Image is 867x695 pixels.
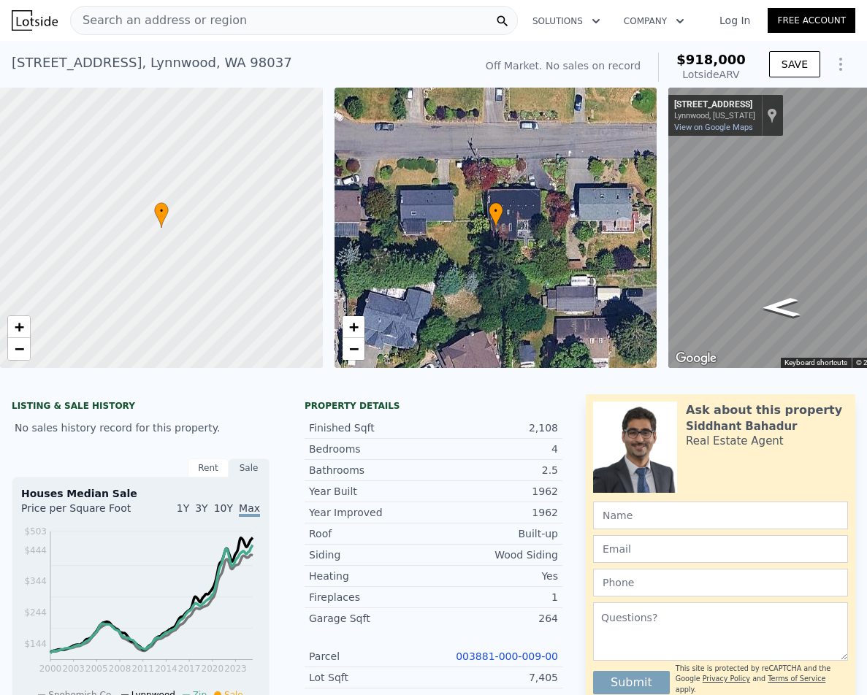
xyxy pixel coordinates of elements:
div: Lot Sqft [309,670,434,685]
tspan: 2014 [155,664,177,674]
a: Zoom out [343,338,364,360]
a: View on Google Maps [674,123,753,132]
span: − [15,339,24,358]
a: Log In [702,13,768,28]
div: 7,405 [434,670,559,685]
div: Bedrooms [309,442,434,456]
div: Houses Median Sale [21,486,260,501]
span: 1Y [177,502,189,514]
div: 2,108 [434,421,559,435]
div: No sales history record for this property. [12,415,270,441]
div: 1962 [434,484,559,499]
button: Solutions [521,8,612,34]
div: This site is protected by reCAPTCHA and the Google and apply. [676,664,848,695]
span: − [348,339,358,358]
button: Show Options [826,50,855,79]
input: Email [593,535,848,563]
span: 3Y [195,502,207,514]
a: Zoom in [343,316,364,338]
div: Roof [309,526,434,541]
span: Max [239,502,260,517]
span: • [154,204,169,218]
div: Siding [309,548,434,562]
tspan: 2005 [85,664,108,674]
span: + [348,318,358,336]
div: Bathrooms [309,463,434,477]
a: Terms of Service [768,675,825,683]
div: [STREET_ADDRESS] , Lynnwood , WA 98037 [12,53,292,73]
div: Ask about this property [686,402,842,419]
div: Finished Sqft [309,421,434,435]
button: Keyboard shortcuts [784,358,847,368]
div: Fireplaces [309,590,434,604]
button: SAVE [769,51,820,77]
tspan: $503 [24,526,47,537]
div: Off Market. No sales on record [486,58,641,73]
div: Parcel [309,649,434,664]
tspan: $144 [24,639,47,649]
div: Built-up [434,526,559,541]
tspan: 2017 [178,664,201,674]
div: Property details [305,400,562,412]
a: Zoom in [8,316,30,338]
a: 003881-000-009-00 [456,650,558,662]
tspan: 2011 [131,664,154,674]
span: + [15,318,24,336]
tspan: 2008 [109,664,131,674]
a: Open this area in Google Maps (opens a new window) [672,349,720,368]
div: • [489,202,503,228]
path: Go East, 178th Pl SW [746,293,816,321]
div: Yes [434,569,559,583]
tspan: 2023 [224,664,247,674]
a: Show location on map [767,107,777,123]
tspan: 2020 [202,664,224,674]
input: Phone [593,569,848,596]
img: Lotside [12,10,58,31]
div: 1962 [434,505,559,520]
button: Company [612,8,696,34]
div: [STREET_ADDRESS] [674,99,755,111]
span: • [489,204,503,218]
a: Zoom out [8,338,30,360]
div: • [154,202,169,228]
div: Lotside ARV [676,67,746,82]
div: Rent [188,458,229,477]
div: Siddhant Bahadur [686,419,797,434]
div: Price per Square Foot [21,501,141,524]
span: 10Y [214,502,233,514]
div: 1 [434,590,559,604]
button: Submit [593,671,670,694]
div: Garage Sqft [309,611,434,626]
span: $918,000 [676,52,746,67]
a: Privacy Policy [703,675,750,683]
div: Wood Siding [434,548,559,562]
img: Google [672,349,720,368]
div: Year Improved [309,505,434,520]
tspan: $444 [24,545,47,556]
tspan: 2003 [62,664,85,674]
div: 2.5 [434,463,559,477]
div: Real Estate Agent [686,434,784,448]
input: Name [593,502,848,529]
a: Free Account [768,8,855,33]
div: Year Built [309,484,434,499]
tspan: $244 [24,607,47,618]
tspan: $344 [24,576,47,586]
div: LISTING & SALE HISTORY [12,400,270,415]
div: 4 [434,442,559,456]
tspan: 2000 [39,664,62,674]
div: 264 [434,611,559,626]
span: Search an address or region [71,12,247,29]
div: Lynnwood, [US_STATE] [674,111,755,120]
div: Heating [309,569,434,583]
div: Sale [229,458,270,477]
